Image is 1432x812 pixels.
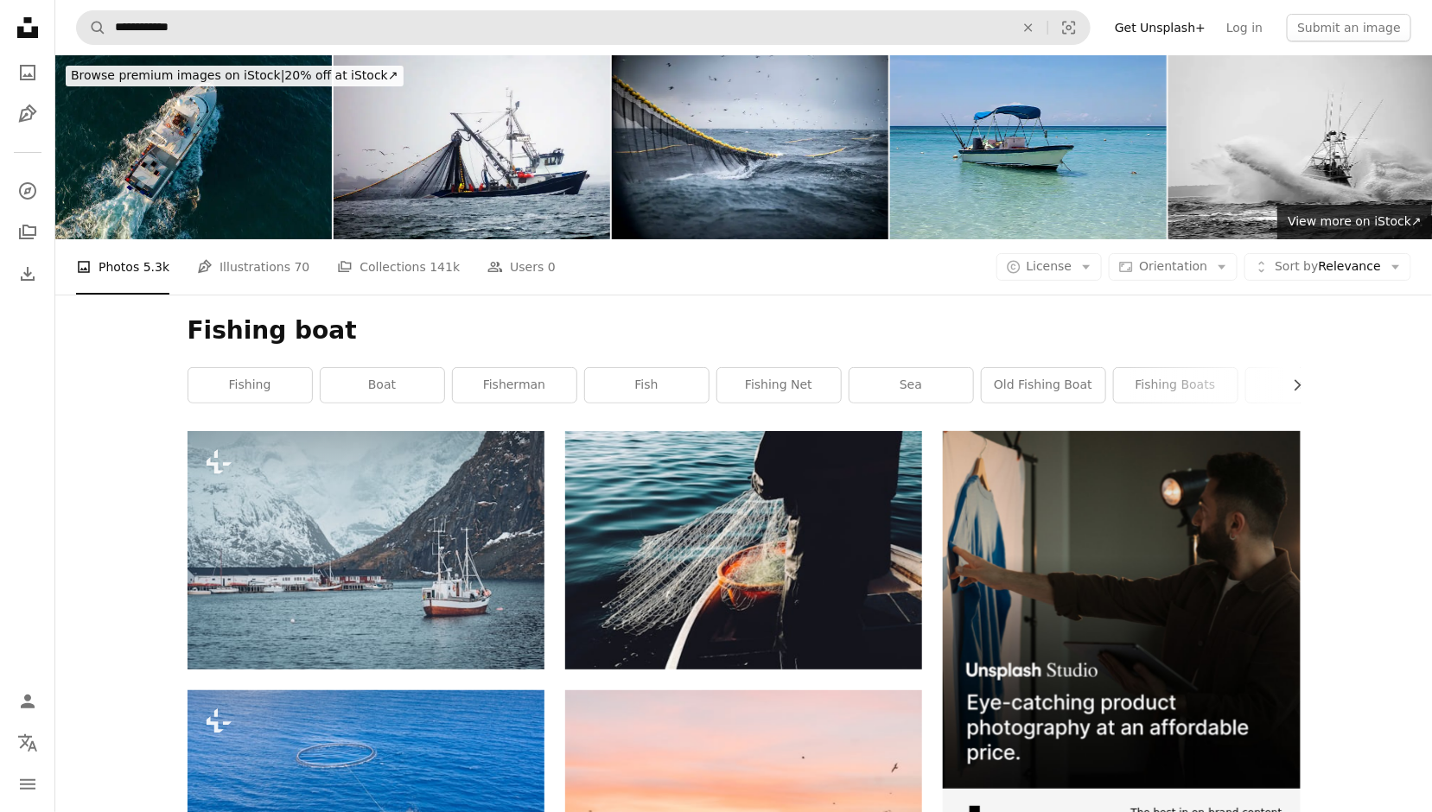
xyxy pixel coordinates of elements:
[1277,205,1432,239] a: View more on iStock↗
[10,97,45,131] a: Illustrations
[10,767,45,802] button: Menu
[188,542,544,557] a: Ship fishing boat in Hamnoy fishing village on Lofoten Islands, Norway with red rorbu houses. Wit...
[337,239,460,295] a: Collections 141k
[55,55,414,97] a: Browse premium images on iStock|20% off at iStock↗
[188,431,544,669] img: Ship fishing boat in Hamnoy fishing village on Lofoten Islands, Norway with red rorbu houses. Wit...
[1048,11,1090,44] button: Visual search
[71,68,284,82] span: Browse premium images on iStock |
[76,10,1091,45] form: Find visuals sitewide
[1287,14,1411,41] button: Submit an image
[10,726,45,760] button: Language
[996,253,1103,281] button: License
[55,55,332,239] img: Fishing Trawler
[71,68,398,82] span: 20% off at iStock ↗
[612,55,888,239] img: Trawl industrial fishing net
[717,368,841,403] a: fishing net
[10,10,45,48] a: Home — Unsplash
[10,215,45,250] a: Collections
[1009,11,1047,44] button: Clear
[188,315,1301,346] h1: Fishing boat
[453,368,576,403] a: fisherman
[890,55,1167,239] img: Small Private Fishing Boat
[487,239,556,295] a: Users 0
[197,239,309,295] a: Illustrations 70
[982,368,1105,403] a: old fishing boat
[334,55,610,239] img: fishing boat with nets deployed
[1216,14,1273,41] a: Log in
[1244,253,1411,281] button: Sort byRelevance
[1114,368,1238,403] a: fishing boats
[1027,259,1072,273] span: License
[1246,368,1370,403] a: ocean
[1275,259,1318,273] span: Sort by
[565,542,922,557] a: man holding a fishnet
[10,174,45,208] a: Explore
[321,368,444,403] a: boat
[1139,259,1207,273] span: Orientation
[10,684,45,719] a: Log in / Sign up
[1282,368,1301,403] button: scroll list to the right
[1288,214,1422,228] span: View more on iStock ↗
[1109,253,1238,281] button: Orientation
[430,257,460,276] span: 141k
[1104,14,1216,41] a: Get Unsplash+
[188,368,312,403] a: fishing
[943,431,1300,788] img: file-1715714098234-25b8b4e9d8faimage
[1275,258,1381,276] span: Relevance
[548,257,556,276] span: 0
[10,257,45,291] a: Download History
[10,55,45,90] a: Photos
[295,257,310,276] span: 70
[850,368,973,403] a: sea
[77,11,106,44] button: Search Unsplash
[585,368,709,403] a: fish
[565,431,922,669] img: man holding a fishnet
